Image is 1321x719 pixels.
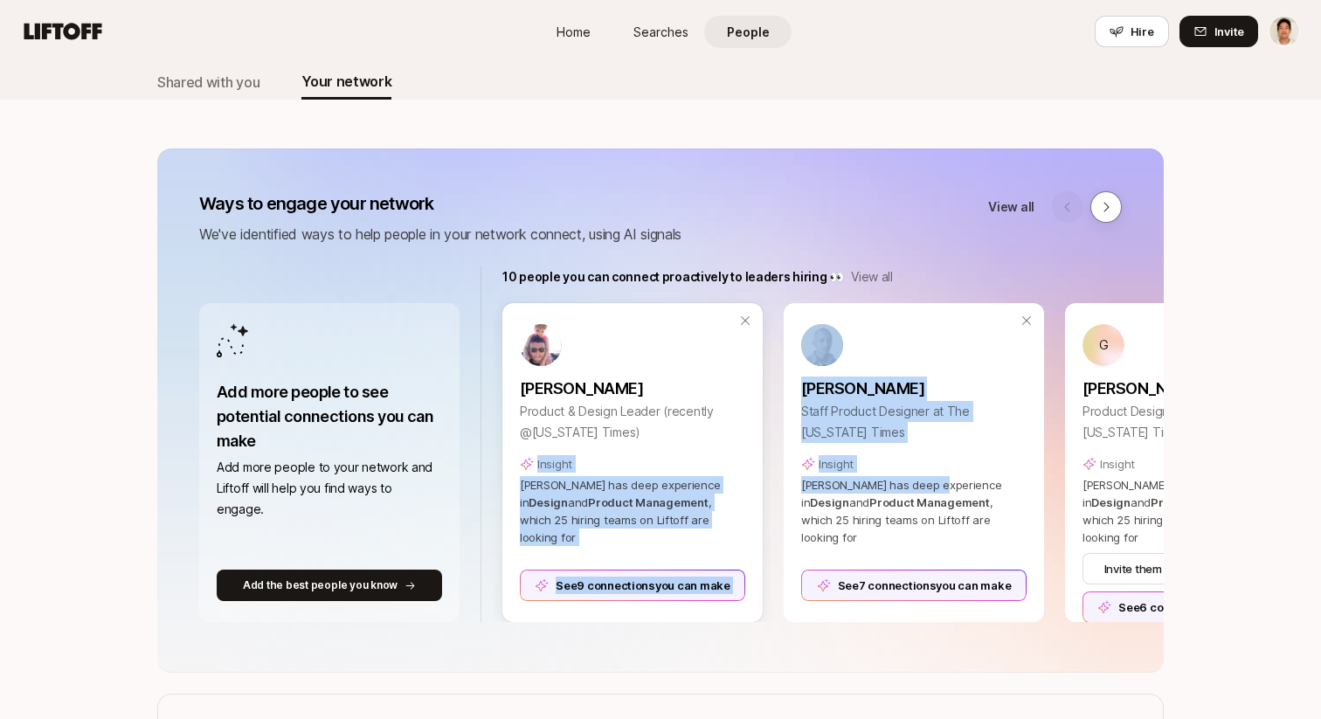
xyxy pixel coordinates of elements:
a: View all [851,266,893,287]
span: Searches [633,23,688,41]
a: Home [529,16,617,48]
p: [PERSON_NAME] [520,377,745,401]
span: [PERSON_NAME] has deep experience in [801,478,1001,509]
span: People [727,23,770,41]
span: Hire [1131,23,1154,40]
span: Home [557,23,591,41]
a: [PERSON_NAME] [1082,366,1308,401]
p: Add the best people you know [243,577,398,593]
span: Product Management [869,495,989,509]
p: G [1099,335,1109,356]
p: Product Design Director at The [US_STATE] Times [1082,401,1308,443]
a: People [704,16,792,48]
p: Insight [819,455,854,473]
p: [PERSON_NAME] [801,377,1027,401]
span: Design [810,495,848,509]
img: Jeremy Chen [1269,17,1299,46]
p: Ways to engage your network [199,191,681,216]
span: Product Management [588,495,708,509]
a: Searches [617,16,704,48]
img: ACg8ocInyrGrb4MC9uz50sf4oDbeg82BTXgt_Vgd6-yBkTRc-xTs8ygV=s160-c [520,324,562,366]
p: We've identified ways to help people in your network connect, using AI signals [199,223,681,245]
button: Shared with you [157,65,259,100]
div: Shared with you [157,71,259,93]
button: Invite [1179,16,1258,47]
button: Invite them to join your network [1082,553,1308,584]
button: Add the best people you know [217,570,442,601]
span: [PERSON_NAME] has deep experience in [520,478,720,509]
p: Staff Product Designer at The [US_STATE] Times [801,401,1027,443]
img: b45d4615_266c_4b6c_bcce_367f2b2cc425.jpg [801,324,843,366]
button: Jeremy Chen [1269,16,1300,47]
p: Insight [1100,455,1135,473]
p: Add more people to your network and Liftoff will help you find ways to engage. [217,457,442,520]
span: and [849,495,869,509]
span: [PERSON_NAME] has deep experience in [1082,478,1283,509]
span: and [1131,495,1151,509]
p: Product & Design Leader (recently @[US_STATE] Times) [520,401,745,443]
span: Design [529,495,567,509]
span: , which 25 hiring teams on Liftoff are looking for [801,495,992,544]
button: Your network [301,65,391,100]
p: [PERSON_NAME] [1082,377,1308,401]
p: 10 people you can connect proactively to leaders hiring 👀 [502,266,844,287]
a: G [1082,324,1308,366]
span: Product Management [1151,495,1270,509]
span: Invite [1214,23,1244,40]
a: [PERSON_NAME] [520,366,745,401]
a: View all [988,197,1034,218]
p: Insight [537,455,572,473]
span: , which 25 hiring teams on Liftoff are looking for [1082,495,1274,544]
a: [PERSON_NAME] [801,366,1027,401]
span: Design [1091,495,1130,509]
p: Add more people to see potential connections you can make [217,380,442,453]
span: , which 25 hiring teams on Liftoff are looking for [520,495,711,544]
div: Your network [301,70,391,93]
button: Hire [1095,16,1169,47]
span: and [568,495,588,509]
